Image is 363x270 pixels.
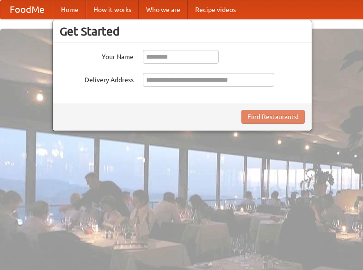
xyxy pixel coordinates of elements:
[188,0,243,19] a: Recipe videos
[60,24,305,38] h3: Get Started
[86,0,139,19] a: How it works
[60,73,134,84] label: Delivery Address
[60,50,134,61] label: Your Name
[0,0,54,19] a: FoodMe
[241,110,305,124] button: Find Restaurants!
[139,0,188,19] a: Who we are
[54,0,86,19] a: Home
